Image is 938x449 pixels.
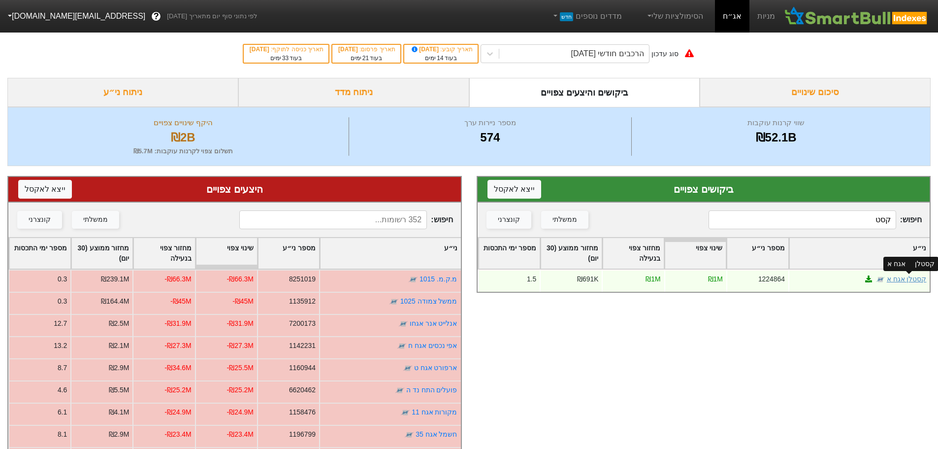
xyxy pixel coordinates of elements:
[634,117,918,129] div: שווי קרנות עוקבות
[498,214,520,225] div: קונצרני
[170,296,192,307] div: -₪45M
[437,55,443,62] span: 14
[400,297,457,305] a: ממשל צמודה 1025
[289,363,316,373] div: 1160944
[541,211,588,229] button: ממשלתי
[164,429,191,440] div: -₪23.4M
[20,129,346,146] div: ₪2B
[101,274,129,284] div: ₪239.1M
[164,318,191,329] div: -₪31.9M
[249,54,323,63] div: בעוד ימים
[320,238,460,269] div: Toggle SortBy
[548,6,626,26] a: מדדים נוספיםחדש
[54,341,67,351] div: 13.2
[164,363,191,373] div: -₪34.6M
[412,408,457,416] a: מקורות אגח 11
[249,45,323,54] div: תאריך כניסה לתוקף :
[646,274,660,284] div: ₪1M
[337,54,395,63] div: בעוד ימים
[400,408,410,417] img: tase link
[352,129,629,146] div: 574
[72,211,119,229] button: ממשלתי
[398,319,408,329] img: tase link
[389,297,399,307] img: tase link
[404,430,414,440] img: tase link
[250,46,271,53] span: [DATE]
[289,407,316,417] div: 1158476
[886,275,926,283] a: קסטלן אגח א
[708,274,722,284] div: ₪1M
[337,45,395,54] div: תאריך פרסום :
[487,180,541,199] button: ייצא לאקסל
[408,342,457,349] a: אפי נכסים אגח ח
[577,274,598,284] div: ₪691K
[282,55,289,62] span: 33
[196,238,257,269] div: Toggle SortBy
[469,78,700,107] div: ביקושים והיצעים צפויים
[109,341,129,351] div: ₪2.1M
[18,182,451,197] div: היצעים צפויים
[403,363,413,373] img: tase link
[289,341,316,351] div: 1142231
[409,45,473,54] div: תאריך קובע :
[406,386,457,394] a: פועלים התח נד ה
[58,363,67,373] div: 8.7
[416,430,457,438] a: חשמל אגח 35
[709,210,896,229] input: 222 רשומות...
[289,385,316,395] div: 6620462
[414,364,457,372] a: ארפורט אגח ט
[7,78,238,107] div: ניתוח ני״ע
[227,363,254,373] div: -₪25.5M
[164,341,191,351] div: -₪27.3M
[487,182,920,197] div: ביקושים צפויים
[352,117,629,129] div: מספר ניירות ערך
[789,238,930,269] div: Toggle SortBy
[410,46,441,53] span: [DATE]
[20,117,346,129] div: היקף שינויים צפויים
[58,274,67,284] div: 0.3
[109,363,129,373] div: ₪2.9M
[133,238,194,269] div: Toggle SortBy
[154,10,159,23] span: ?
[709,210,922,229] span: חיפוש :
[58,385,67,395] div: 4.6
[642,6,708,26] a: הסימולציות שלי
[9,238,70,269] div: Toggle SortBy
[58,296,67,307] div: 0.3
[109,385,129,395] div: ₪5.5M
[395,385,405,395] img: tase link
[560,12,573,21] span: חדש
[232,296,254,307] div: -₪45M
[227,385,254,395] div: -₪25.2M
[164,385,191,395] div: -₪25.2M
[109,429,129,440] div: ₪2.9M
[479,238,540,269] div: Toggle SortBy
[109,407,129,417] div: ₪4.1M
[239,210,427,229] input: 352 רשומות...
[17,211,62,229] button: קונצרני
[164,407,191,417] div: -₪24.9M
[420,275,457,283] a: מ.ק.מ. 1015
[71,238,132,269] div: Toggle SortBy
[164,274,191,284] div: -₪66.3M
[227,407,254,417] div: -₪24.9M
[700,78,931,107] div: סיכום שינויים
[227,429,254,440] div: -₪23.4M
[227,341,254,351] div: -₪27.3M
[783,6,930,26] img: SmartBull
[409,54,473,63] div: בעוד ימים
[410,319,457,327] a: אנלייט אנר אגחו
[651,49,679,59] div: סוג עדכון
[634,129,918,146] div: ₪52.1B
[289,318,316,329] div: 7200173
[875,275,885,284] img: tase link
[109,318,129,329] div: ₪2.5M
[227,318,254,329] div: -₪31.9M
[58,429,67,440] div: 8.1
[727,238,788,269] div: Toggle SortBy
[362,55,369,62] span: 21
[486,211,531,229] button: קונצרני
[54,318,67,329] div: 12.7
[289,296,316,307] div: 1135912
[552,214,577,225] div: ממשלתי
